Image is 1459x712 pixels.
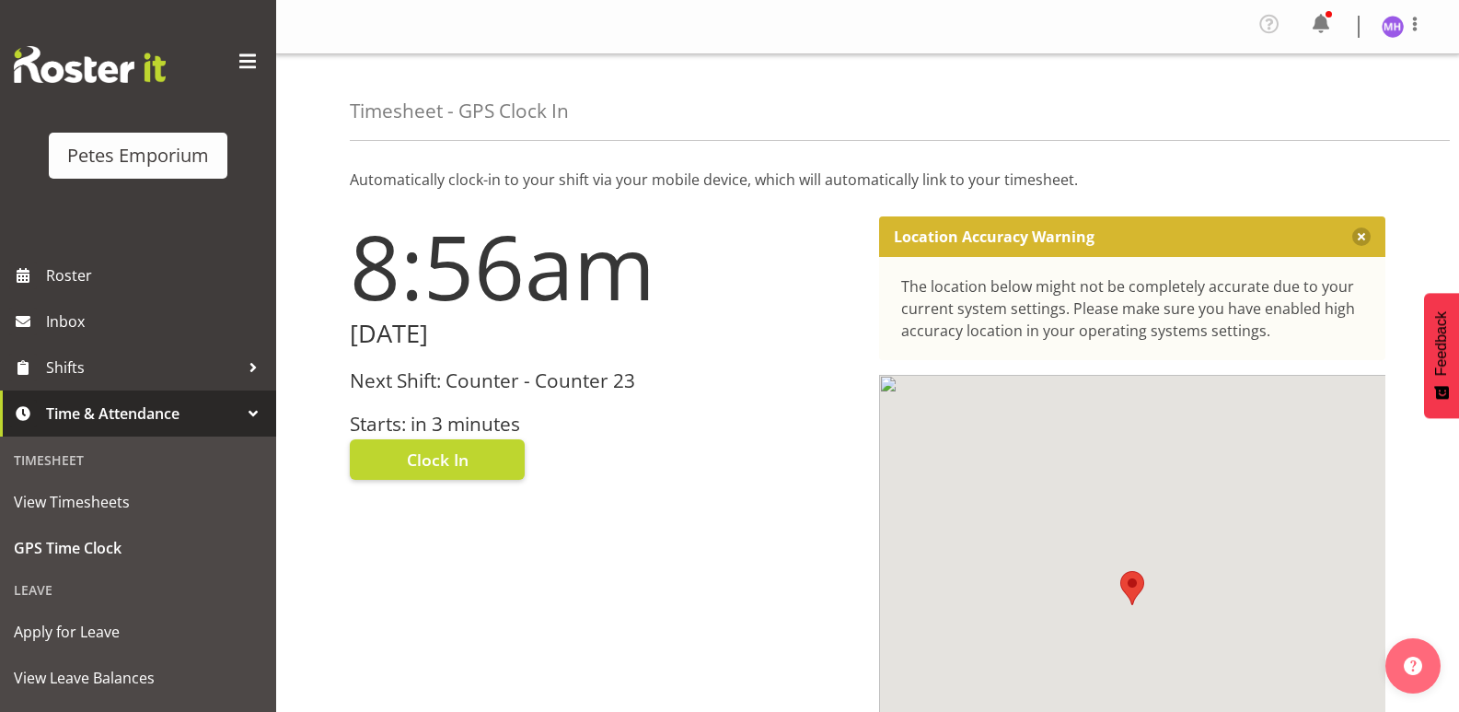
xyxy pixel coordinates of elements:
span: View Leave Balances [14,664,262,692]
p: Automatically clock-in to your shift via your mobile device, which will automatically link to you... [350,169,1385,191]
h2: [DATE] [350,320,857,348]
h1: 8:56am [350,216,857,316]
h4: Timesheet - GPS Clock In [350,100,569,122]
h3: Starts: in 3 minutes [350,414,857,435]
span: Inbox [46,308,267,335]
a: View Timesheets [5,479,272,525]
span: GPS Time Clock [14,534,262,562]
button: Clock In [350,439,525,480]
button: Close message [1352,228,1371,246]
button: Feedback - Show survey [1424,293,1459,418]
a: Apply for Leave [5,609,272,655]
div: Petes Emporium [67,142,209,169]
span: Feedback [1433,311,1450,376]
div: Leave [5,571,272,609]
p: Location Accuracy Warning [894,228,1094,246]
div: Timesheet [5,441,272,479]
a: GPS Time Clock [5,525,272,571]
div: The location below might not be completely accurate due to your current system settings. Please m... [901,275,1364,342]
span: Roster [46,262,267,289]
h3: Next Shift: Counter - Counter 23 [350,370,857,391]
span: Clock In [407,448,469,472]
a: View Leave Balances [5,655,272,701]
span: Shifts [46,354,239,381]
img: Rosterit website logo [14,46,166,83]
span: Time & Attendance [46,400,239,427]
img: help-xxl-2.png [1404,657,1422,675]
span: View Timesheets [14,488,262,516]
img: mackenzie-halford4471.jpg [1382,16,1404,38]
span: Apply for Leave [14,618,262,646]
